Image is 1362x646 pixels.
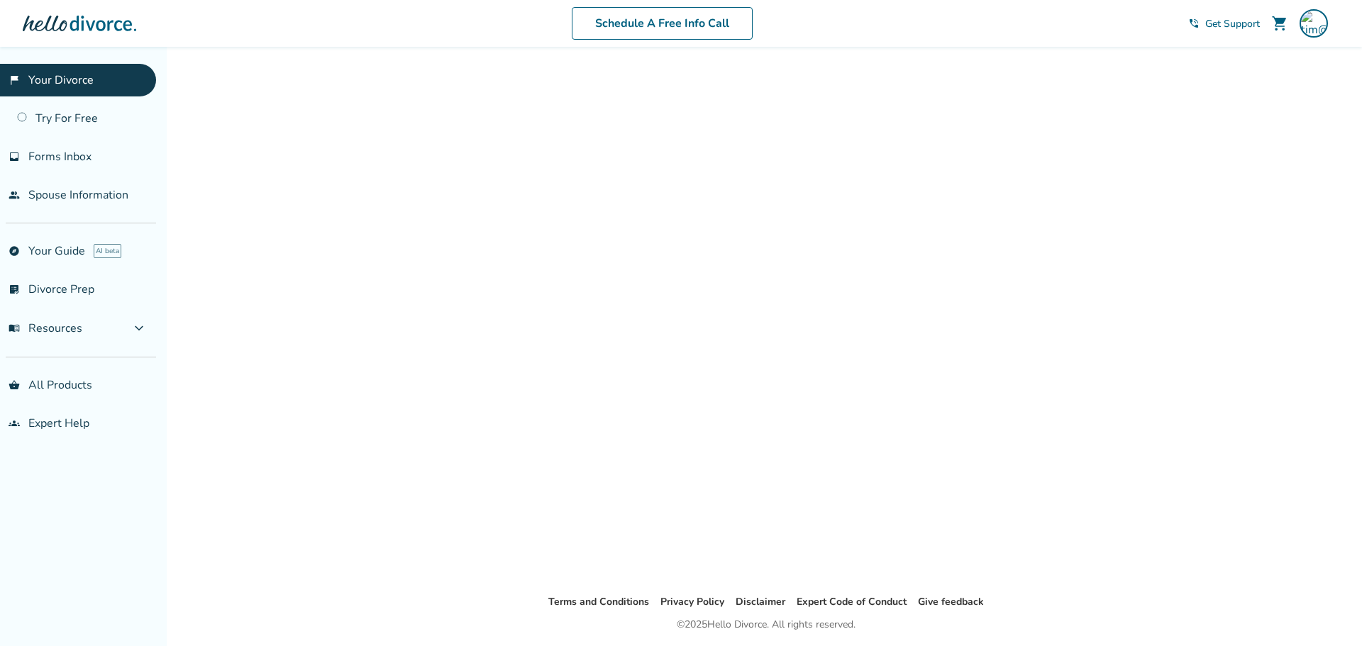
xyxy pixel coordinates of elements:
span: list_alt_check [9,284,20,295]
a: phone_in_talkGet Support [1188,17,1260,30]
span: Forms Inbox [28,149,92,165]
span: Resources [9,321,82,336]
a: Privacy Policy [660,595,724,608]
span: flag_2 [9,74,20,86]
span: phone_in_talk [1188,18,1200,29]
span: AI beta [94,244,121,258]
li: Give feedback [918,594,984,611]
span: Get Support [1205,17,1260,30]
span: menu_book [9,323,20,334]
span: groups [9,418,20,429]
span: shopping_cart [1271,15,1288,32]
a: Schedule A Free Info Call [572,7,753,40]
span: shopping_basket [9,379,20,391]
li: Disclaimer [736,594,785,611]
a: Expert Code of Conduct [797,595,907,608]
div: © 2025 Hello Divorce. All rights reserved. [677,616,856,633]
span: expand_more [131,320,148,337]
img: tim@westhollywood.com [1300,9,1328,38]
span: people [9,189,20,201]
span: inbox [9,151,20,162]
a: Terms and Conditions [548,595,649,608]
span: explore [9,245,20,257]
